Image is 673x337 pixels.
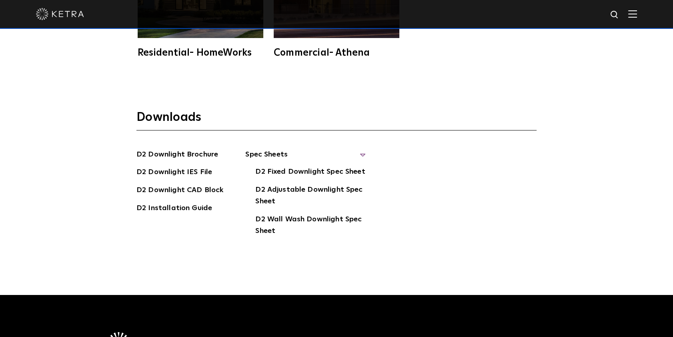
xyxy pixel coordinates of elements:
div: Residential- HomeWorks [138,48,263,58]
img: search icon [610,10,620,20]
a: D2 Fixed Downlight Spec Sheet [255,166,365,179]
img: Hamburger%20Nav.svg [628,10,637,18]
a: D2 Downlight Brochure [136,149,218,162]
a: D2 Adjustable Downlight Spec Sheet [255,184,365,209]
span: Spec Sheets [245,149,365,166]
img: ketra-logo-2019-white [36,8,84,20]
h3: Downloads [136,110,537,130]
a: D2 Downlight CAD Block [136,185,223,197]
a: D2 Wall Wash Downlight Spec Sheet [255,214,365,238]
a: D2 Downlight IES File [136,166,212,179]
div: Commercial- Athena [274,48,399,58]
a: D2 Installation Guide [136,203,212,215]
